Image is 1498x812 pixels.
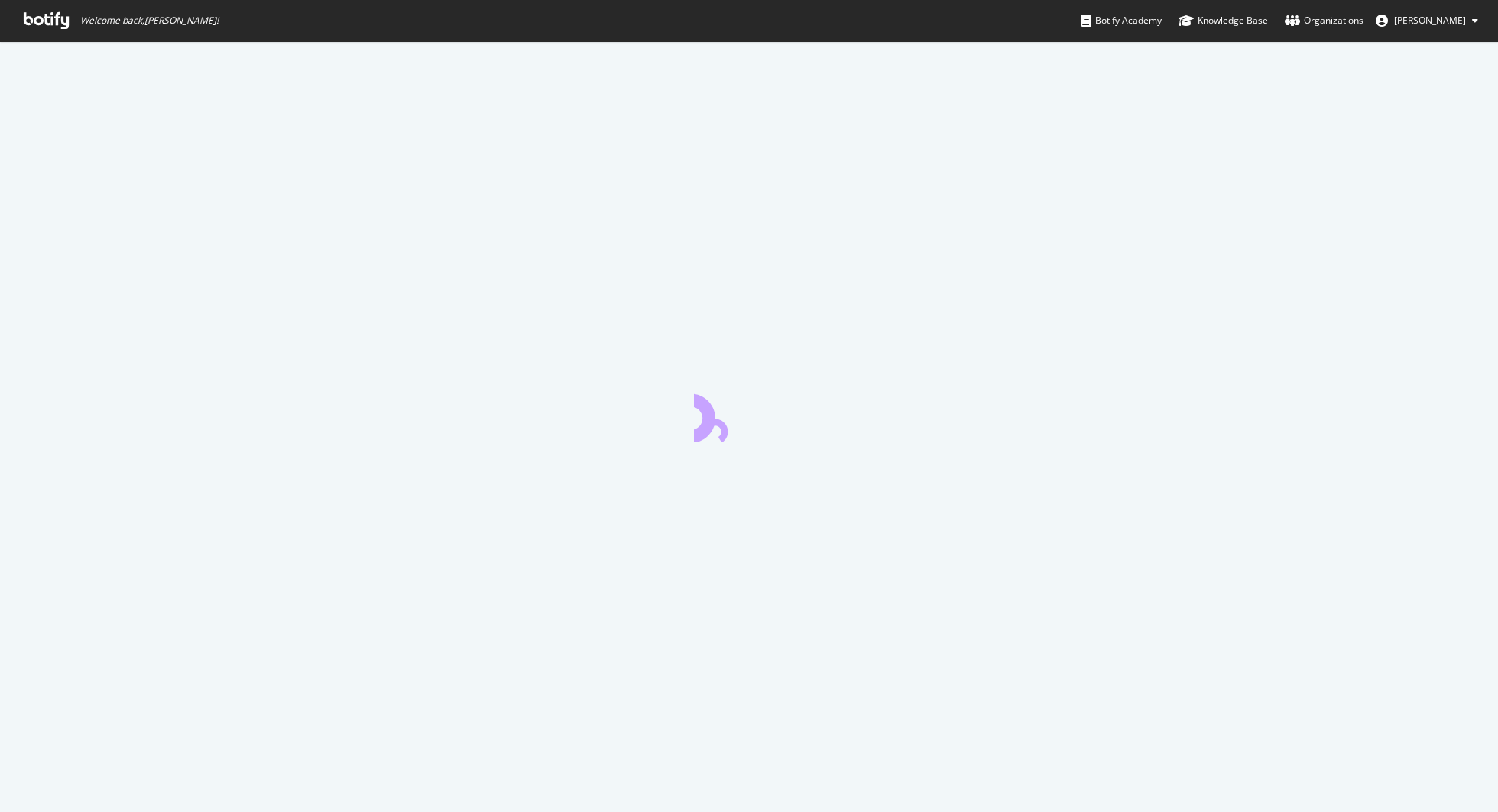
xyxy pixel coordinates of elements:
div: Organizations [1285,13,1363,28]
div: animation [694,387,804,442]
span: Welcome back, [PERSON_NAME] ! [80,15,219,27]
div: Knowledge Base [1179,13,1268,28]
button: [PERSON_NAME] [1363,8,1490,33]
div: Botify Academy [1081,13,1162,28]
span: Anaïs Leteinturier [1394,14,1466,27]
